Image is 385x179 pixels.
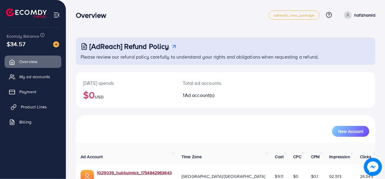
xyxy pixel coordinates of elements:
[5,71,61,83] a: My ad accounts
[81,154,103,160] span: Ad Account
[95,94,103,100] span: USD
[81,53,372,60] p: Please review our refund policy carefully to understand your rights and obligations when requesti...
[19,59,37,65] span: Overview
[342,11,375,19] a: hafizhamid
[360,154,371,160] span: Clicks
[83,79,168,87] p: [DATE] spends
[97,170,172,176] a: 1029039_hubbulmisk_1754842963643
[76,11,111,20] h3: Overview
[183,79,243,87] p: Total ad accounts
[338,129,363,133] span: New Account
[294,154,301,160] span: CPC
[6,8,47,18] img: logo
[53,41,59,47] img: image
[53,11,60,18] img: menu
[329,154,351,160] span: Impression
[364,158,382,176] img: image
[311,154,319,160] span: CPM
[354,11,375,19] p: hafizhamid
[181,154,202,160] span: Time Zone
[269,11,319,20] a: adreach_new_package
[19,74,50,80] span: My ad accounts
[89,42,169,51] h3: [AdReach] Refund Policy
[183,92,243,98] h2: 1
[5,101,61,113] a: Product Links
[19,119,31,125] span: Billing
[7,33,39,39] span: Ecomdy Balance
[275,154,284,160] span: Cost
[5,116,61,128] a: Billing
[7,40,25,48] span: $34.57
[185,92,214,98] span: Ad account(s)
[21,104,47,110] span: Product Links
[5,56,61,68] a: Overview
[332,126,369,137] button: New Account
[5,86,61,98] a: Payment
[274,13,314,17] span: adreach_new_package
[83,89,168,101] h2: $0
[19,89,36,95] span: Payment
